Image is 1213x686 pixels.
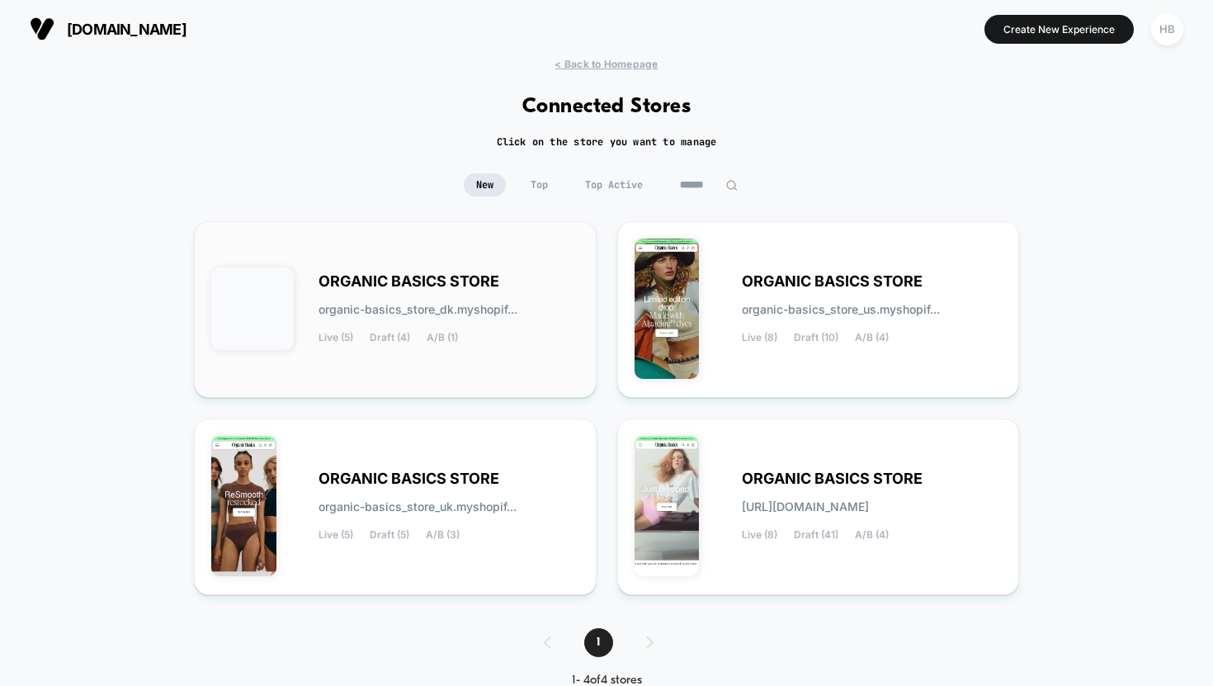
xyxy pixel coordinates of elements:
[319,501,517,513] span: organic-basics_store_uk.myshopif...
[794,529,838,541] span: Draft (41)
[855,529,889,541] span: A/B (4)
[742,332,777,343] span: Live (8)
[635,239,700,379] img: ORGANIC_BASICS_STORE_US
[319,276,499,287] span: ORGANIC BASICS STORE
[67,21,186,38] span: [DOMAIN_NAME]
[794,332,838,343] span: Draft (10)
[555,58,658,70] span: < Back to Homepage
[211,436,276,576] img: ORGANIC_BASICS_STORE_UK
[427,332,458,343] span: A/B (1)
[855,332,889,343] span: A/B (4)
[984,15,1134,44] button: Create New Experience
[522,95,691,119] h1: Connected Stores
[742,473,923,485] span: ORGANIC BASICS STORE
[426,529,460,541] span: A/B (3)
[211,267,294,350] img: ORGANIC_BASICS_STORE_DK
[742,529,777,541] span: Live (8)
[635,436,700,576] img: ORGANIC_BASICS_STORE
[30,17,54,41] img: Visually logo
[573,173,655,196] span: Top Active
[319,529,353,541] span: Live (5)
[725,179,738,192] img: edit
[1146,12,1188,46] button: HB
[370,529,409,541] span: Draft (5)
[497,135,717,149] h2: Click on the store you want to manage
[742,501,869,513] span: [URL][DOMAIN_NAME]
[319,304,517,315] span: organic-basics_store_dk.myshopif...
[464,173,506,196] span: New
[742,276,923,287] span: ORGANIC BASICS STORE
[370,332,410,343] span: Draft (4)
[319,473,499,485] span: ORGANIC BASICS STORE
[742,304,940,315] span: organic-basics_store_us.myshopif...
[319,332,353,343] span: Live (5)
[1151,13,1183,45] div: HB
[25,16,191,42] button: [DOMAIN_NAME]
[518,173,560,196] span: Top
[584,628,613,657] span: 1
